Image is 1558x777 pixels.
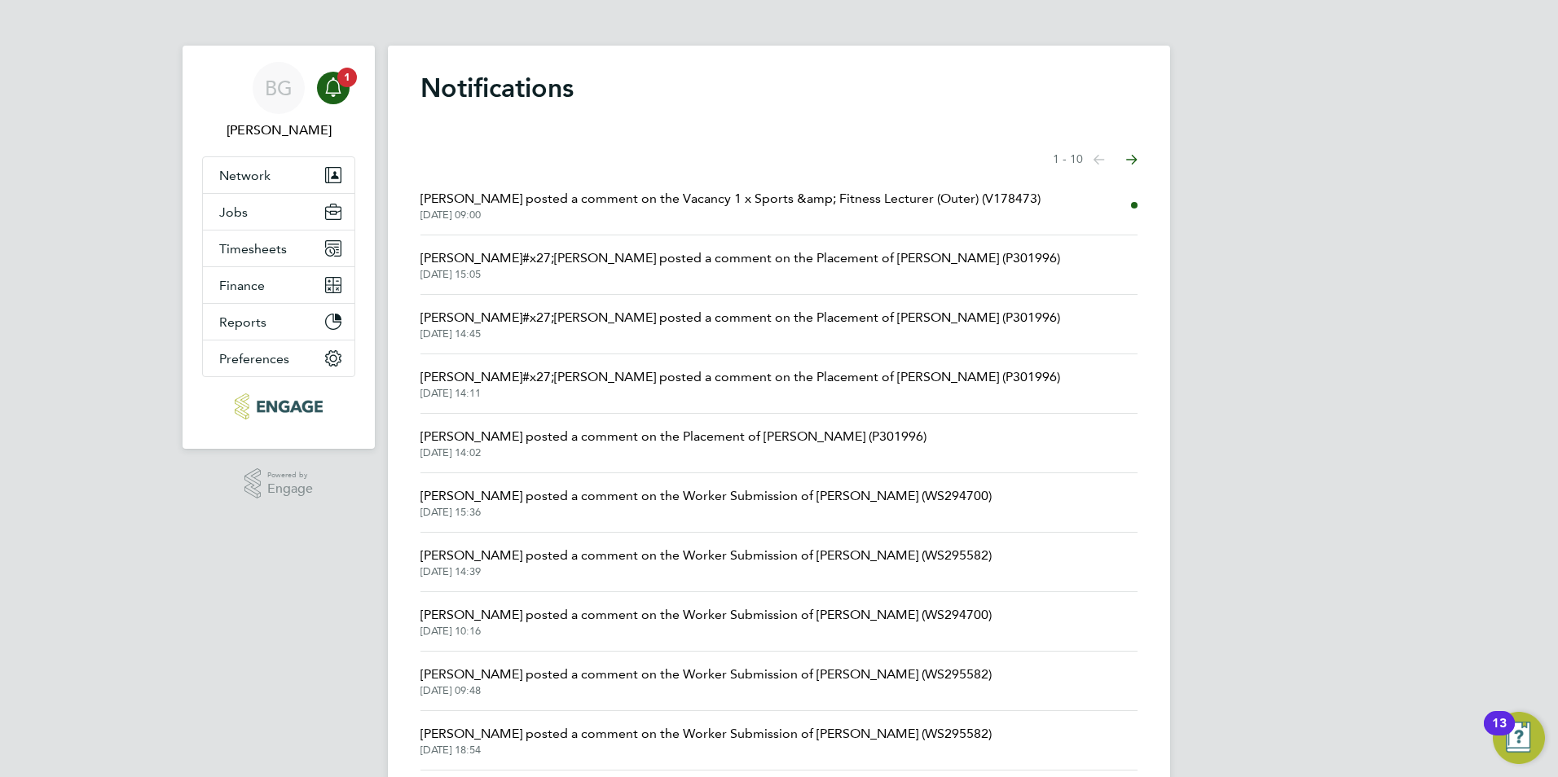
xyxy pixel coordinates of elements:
div: 13 [1492,723,1507,744]
img: carbonrecruitment-logo-retina.png [235,393,322,419]
a: [PERSON_NAME]#x27;[PERSON_NAME] posted a comment on the Placement of [PERSON_NAME] (P301996)[DATE... [420,367,1060,400]
a: [PERSON_NAME] posted a comment on the Worker Submission of [PERSON_NAME] (WS295582)[DATE] 09:48 [420,665,992,697]
span: [PERSON_NAME] posted a comment on the Worker Submission of [PERSON_NAME] (WS294700) [420,486,992,506]
button: Reports [203,304,354,340]
a: [PERSON_NAME] posted a comment on the Worker Submission of [PERSON_NAME] (WS294700)[DATE] 10:16 [420,605,992,638]
a: [PERSON_NAME] posted a comment on the Worker Submission of [PERSON_NAME] (WS295582)[DATE] 18:54 [420,724,992,757]
span: Network [219,168,271,183]
span: [PERSON_NAME]#x27;[PERSON_NAME] posted a comment on the Placement of [PERSON_NAME] (P301996) [420,248,1060,268]
h1: Notifications [420,72,1138,104]
span: [PERSON_NAME] posted a comment on the Worker Submission of [PERSON_NAME] (WS295582) [420,546,992,565]
span: [PERSON_NAME] posted a comment on the Worker Submission of [PERSON_NAME] (WS295582) [420,724,992,744]
a: [PERSON_NAME] posted a comment on the Worker Submission of [PERSON_NAME] (WS295582)[DATE] 14:39 [420,546,992,578]
a: 1 [317,62,350,114]
a: [PERSON_NAME] posted a comment on the Placement of [PERSON_NAME] (P301996)[DATE] 14:02 [420,427,926,459]
a: [PERSON_NAME] posted a comment on the Vacancy 1 x Sports &amp; Fitness Lecturer (Outer) (V178473)... [420,189,1041,222]
button: Jobs [203,194,354,230]
span: 1 [337,68,357,87]
button: Finance [203,267,354,303]
span: Reports [219,314,266,330]
button: Open Resource Center, 13 new notifications [1493,712,1545,764]
span: [DATE] 09:00 [420,209,1041,222]
button: Network [203,157,354,193]
nav: Main navigation [183,46,375,449]
span: [DATE] 14:11 [420,387,1060,400]
nav: Select page of notifications list [1053,143,1138,176]
span: Finance [219,278,265,293]
a: [PERSON_NAME]#x27;[PERSON_NAME] posted a comment on the Placement of [PERSON_NAME] (P301996)[DATE... [420,308,1060,340]
span: [PERSON_NAME] posted a comment on the Worker Submission of [PERSON_NAME] (WS295582) [420,665,992,684]
span: BG [265,77,293,99]
span: [DATE] 18:54 [420,744,992,757]
span: [PERSON_NAME] posted a comment on the Worker Submission of [PERSON_NAME] (WS294700) [420,605,992,625]
span: [DATE] 14:02 [420,446,926,459]
span: [DATE] 15:05 [420,268,1060,281]
span: [PERSON_NAME] posted a comment on the Placement of [PERSON_NAME] (P301996) [420,427,926,446]
span: [PERSON_NAME]#x27;[PERSON_NAME] posted a comment on the Placement of [PERSON_NAME] (P301996) [420,367,1060,387]
span: Preferences [219,351,289,367]
span: [DATE] 14:39 [420,565,992,578]
span: [DATE] 14:45 [420,327,1060,340]
a: Powered byEngage [244,468,314,499]
span: [DATE] 09:48 [420,684,992,697]
span: Jobs [219,204,248,220]
span: [PERSON_NAME] posted a comment on the Vacancy 1 x Sports &amp; Fitness Lecturer (Outer) (V178473) [420,189,1041,209]
span: [DATE] 10:16 [420,625,992,638]
span: Timesheets [219,241,287,257]
a: Go to home page [202,393,355,419]
a: BG[PERSON_NAME] [202,62,355,140]
span: Engage [267,482,313,496]
a: [PERSON_NAME]#x27;[PERSON_NAME] posted a comment on the Placement of [PERSON_NAME] (P301996)[DATE... [420,248,1060,281]
button: Timesheets [203,230,354,266]
span: [PERSON_NAME]#x27;[PERSON_NAME] posted a comment on the Placement of [PERSON_NAME] (P301996) [420,308,1060,327]
span: Becky Green [202,121,355,140]
span: 1 - 10 [1053,151,1083,168]
span: Powered by [267,468,313,482]
a: [PERSON_NAME] posted a comment on the Worker Submission of [PERSON_NAME] (WS294700)[DATE] 15:36 [420,486,992,519]
button: Preferences [203,340,354,376]
span: [DATE] 15:36 [420,506,992,519]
